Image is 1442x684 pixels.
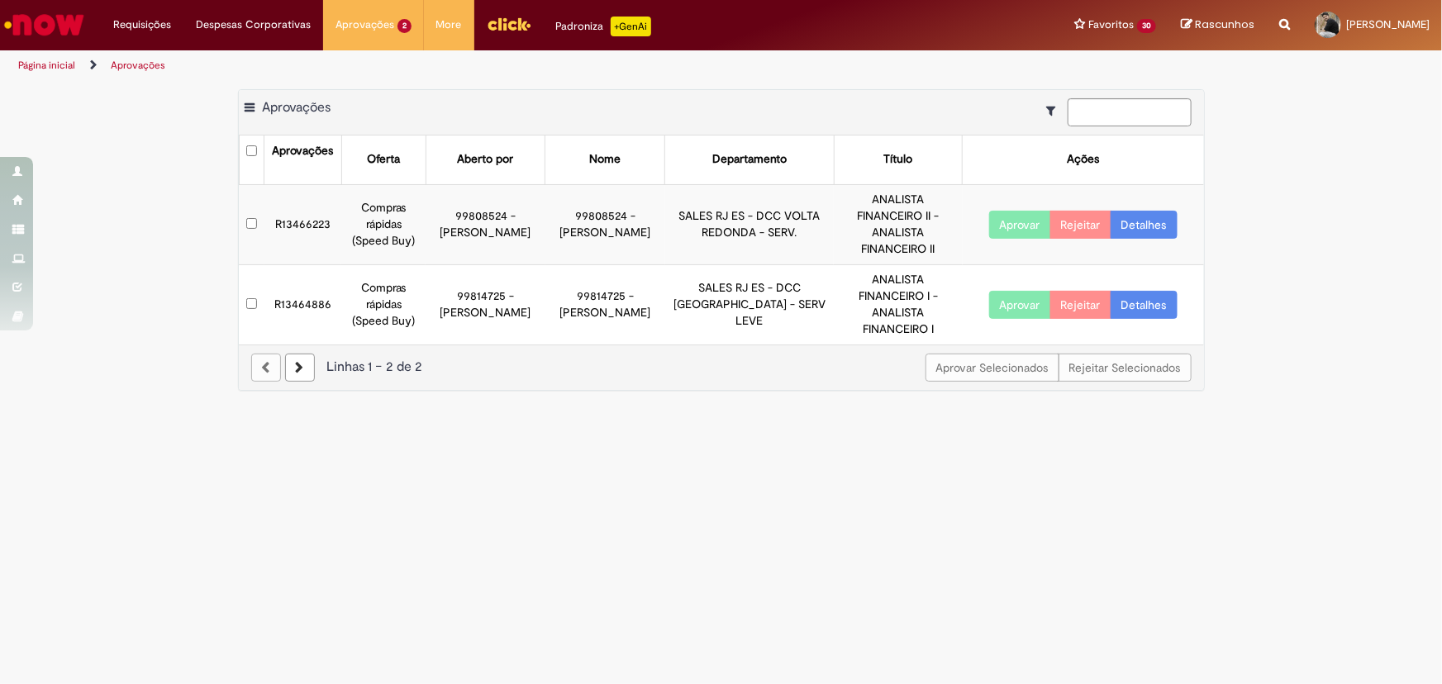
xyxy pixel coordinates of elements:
[264,184,341,264] td: R13466223
[1050,211,1111,239] button: Rejeitar
[1111,291,1178,319] a: Detalhes
[113,17,171,33] span: Requisições
[589,151,621,168] div: Nome
[264,264,341,344] td: R13464886
[426,264,545,344] td: 99814725 - [PERSON_NAME]
[196,17,311,33] span: Despesas Corporativas
[1181,17,1254,33] a: Rascunhos
[545,184,665,264] td: 99808524 - [PERSON_NAME]
[18,59,75,72] a: Página inicial
[1137,19,1156,33] span: 30
[1050,291,1111,319] button: Rejeitar
[665,184,835,264] td: SALES RJ ES - DCC VOLTA REDONDA - SERV.
[251,358,1192,377] div: Linhas 1 − 2 de 2
[883,151,912,168] div: Título
[1111,211,1178,239] a: Detalhes
[336,17,394,33] span: Aprovações
[12,50,949,81] ul: Trilhas de página
[545,264,665,344] td: 99814725 - [PERSON_NAME]
[397,19,412,33] span: 2
[273,143,334,159] div: Aprovações
[834,184,962,264] td: ANALISTA FINANCEIRO II - ANALISTA FINANCEIRO II
[426,184,545,264] td: 99808524 - [PERSON_NAME]
[1346,17,1430,31] span: [PERSON_NAME]
[1047,105,1064,116] i: Mostrar filtros para: Suas Solicitações
[457,151,513,168] div: Aberto por
[712,151,787,168] div: Departamento
[367,151,400,168] div: Oferta
[556,17,651,36] div: Padroniza
[1088,17,1134,33] span: Favoritos
[2,8,87,41] img: ServiceNow
[111,59,165,72] a: Aprovações
[341,184,426,264] td: Compras rápidas (Speed Buy)
[263,99,331,116] span: Aprovações
[1067,151,1099,168] div: Ações
[665,264,835,344] td: SALES RJ ES - DCC [GEOGRAPHIC_DATA] - SERV LEVE
[264,135,341,184] th: Aprovações
[1195,17,1254,32] span: Rascunhos
[611,17,651,36] p: +GenAi
[989,211,1051,239] button: Aprovar
[436,17,462,33] span: More
[834,264,962,344] td: ANALISTA FINANCEIRO I - ANALISTA FINANCEIRO I
[487,12,531,36] img: click_logo_yellow_360x200.png
[341,264,426,344] td: Compras rápidas (Speed Buy)
[989,291,1051,319] button: Aprovar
